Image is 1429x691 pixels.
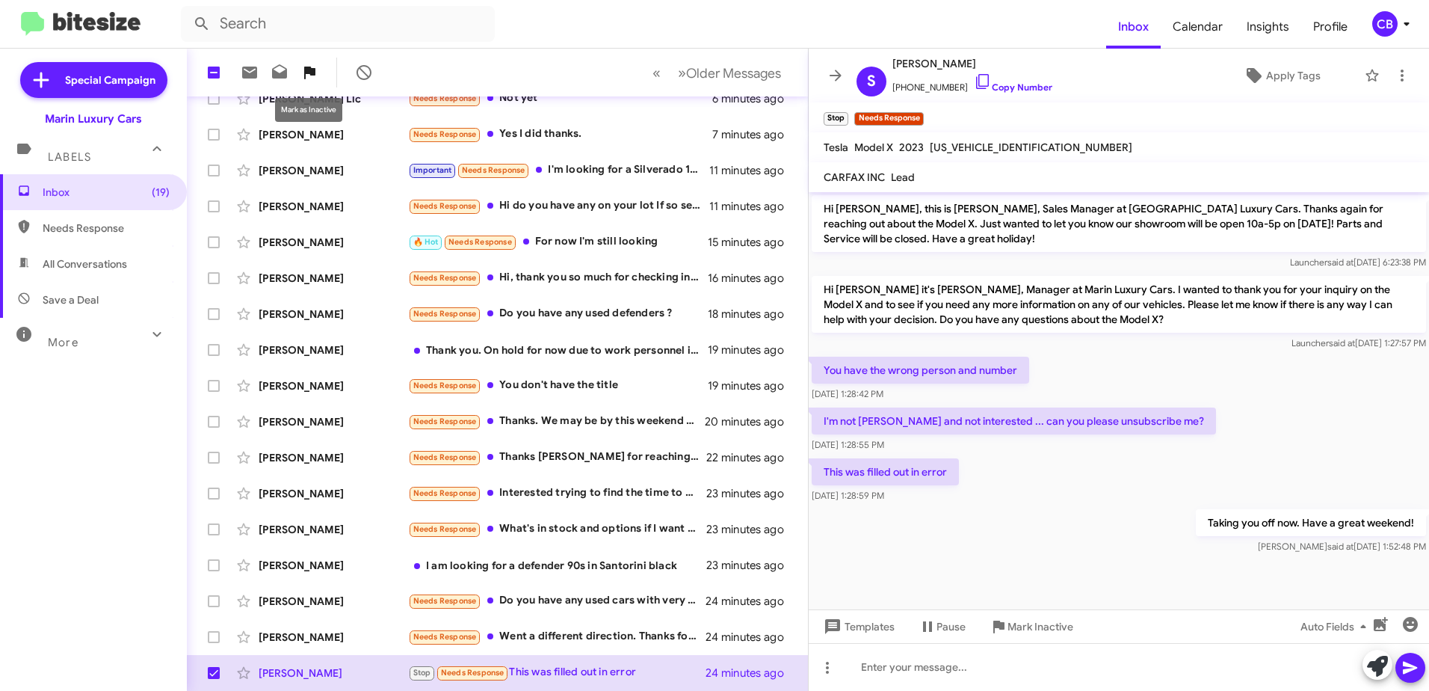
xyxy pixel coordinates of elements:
[413,524,477,534] span: Needs Response
[706,414,796,429] div: 20 minutes ago
[259,199,408,214] div: [PERSON_NAME]
[706,630,796,645] div: 24 minutes ago
[978,613,1085,640] button: Mark Inactive
[706,450,796,465] div: 22 minutes ago
[413,381,477,390] span: Needs Response
[652,64,661,82] span: «
[1327,541,1354,552] span: said at
[706,486,796,501] div: 23 minutes ago
[259,271,408,286] div: [PERSON_NAME]
[867,70,876,93] span: S
[899,141,924,154] span: 2023
[1301,5,1359,49] a: Profile
[413,452,477,462] span: Needs Response
[259,343,408,357] div: [PERSON_NAME]
[408,233,708,251] div: For now I'm still looking
[259,486,408,501] div: [PERSON_NAME]
[408,449,706,466] div: Thanks [PERSON_NAME] for reaching out! I am good for the moment as I am tied up some work project...
[854,141,893,154] span: Model X
[809,613,907,640] button: Templates
[441,668,504,678] span: Needs Response
[413,632,477,642] span: Needs Response
[448,237,512,247] span: Needs Response
[706,522,796,537] div: 23 minutes ago
[812,195,1426,252] p: Hi [PERSON_NAME], this is [PERSON_NAME], Sales Manager at [GEOGRAPHIC_DATA] Luxury Cars. Thanks a...
[413,93,477,103] span: Needs Response
[708,271,796,286] div: 16 minutes ago
[48,150,91,164] span: Labels
[43,221,170,236] span: Needs Response
[65,73,155,87] span: Special Campaign
[712,127,796,142] div: 7 minutes ago
[1196,509,1426,536] p: Taking you off now. Have a great weekend!
[812,490,884,501] span: [DATE] 1:28:59 PM
[1288,613,1384,640] button: Auto Fields
[413,596,477,606] span: Needs Response
[259,414,408,429] div: [PERSON_NAME]
[20,62,167,98] a: Special Campaign
[413,488,477,498] span: Needs Response
[1161,5,1235,49] a: Calendar
[706,594,796,609] div: 24 minutes ago
[413,417,477,426] span: Needs Response
[812,388,883,399] span: [DATE] 1:28:42 PM
[644,58,790,88] nav: Page navigation example
[936,613,966,640] span: Pause
[259,450,408,465] div: [PERSON_NAME]
[408,413,706,430] div: Thanks. We may be by this weekend but I cannot commit
[643,58,670,88] button: Previous
[706,666,796,681] div: 24 minutes ago
[669,58,790,88] button: Next
[708,307,796,322] div: 18 minutes ago
[1235,5,1301,49] a: Insights
[259,235,408,250] div: [PERSON_NAME]
[43,185,170,200] span: Inbox
[259,127,408,142] div: [PERSON_NAME]
[259,594,408,609] div: [PERSON_NAME]
[854,112,923,126] small: Needs Response
[1266,62,1321,89] span: Apply Tags
[408,377,708,394] div: You don't have the title
[1106,5,1161,49] a: Inbox
[48,336,78,349] span: More
[1359,11,1413,37] button: CB
[706,558,796,573] div: 23 minutes ago
[408,520,706,538] div: What's in stock and options if I want to trade in my model 3
[43,292,99,307] span: Save a Deal
[413,237,439,247] span: 🔥 Hot
[712,91,796,106] div: 6 minutes ago
[824,171,885,184] span: CARFAX INC
[408,162,709,179] div: I'm looking for a Silverado 1500
[413,309,477,319] span: Needs Response
[408,343,708,357] div: Thank you. On hold for now due to work personnel issues.
[892,73,1052,95] span: [PHONE_NUMBER]
[1372,11,1398,37] div: CB
[45,111,142,126] div: Marin Luxury Cars
[821,613,895,640] span: Templates
[812,439,884,450] span: [DATE] 1:28:55 PM
[259,378,408,393] div: [PERSON_NAME]
[408,197,709,215] div: Hi do you have any on your lot If so send photos Thanks
[709,199,796,214] div: 11 minutes ago
[413,668,431,678] span: Stop
[408,126,712,143] div: Yes I did thanks.
[678,64,686,82] span: »
[709,163,796,178] div: 11 minutes ago
[259,163,408,178] div: [PERSON_NAME]
[812,357,1029,384] p: You have the wrong person and number
[152,185,170,200] span: (19)
[408,485,706,502] div: Interested trying to find the time to come up.
[1258,541,1426,552] span: [PERSON_NAME] [DATE] 1:52:48 PM
[1327,257,1354,268] span: said at
[181,6,495,42] input: Search
[812,408,1216,434] p: I'm not [PERSON_NAME] and not interested ... can you please unsubscribe me?
[408,305,708,322] div: Do you have any used defenders ?
[413,165,452,175] span: Important
[408,628,706,645] div: Went a different direction. Thanks for reaching out.
[259,630,408,645] div: [PERSON_NAME]
[812,458,959,485] p: This was filled out in error
[1329,337,1355,348] span: said at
